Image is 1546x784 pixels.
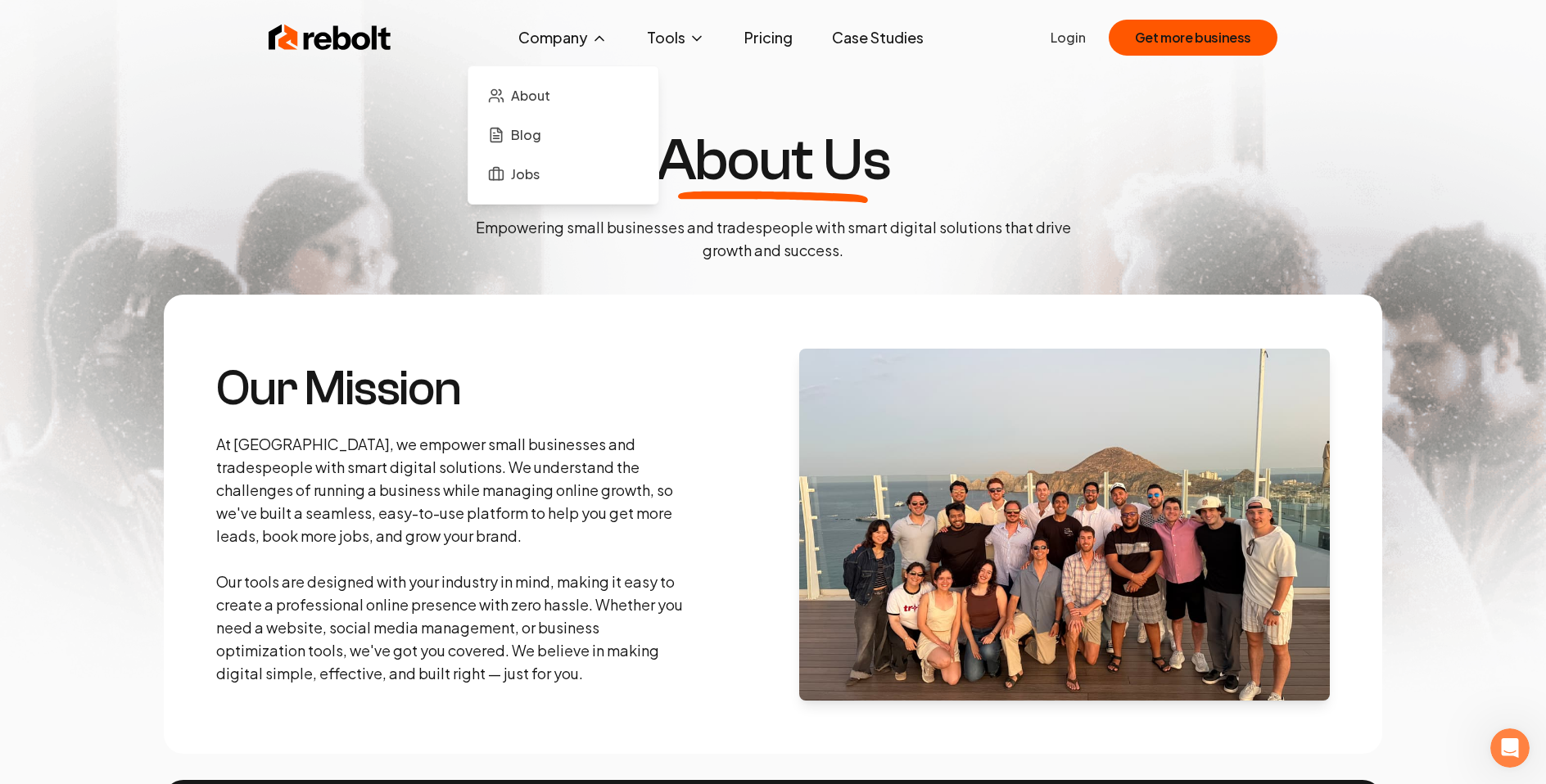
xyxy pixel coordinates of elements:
h1: About Us [656,131,890,190]
p: Empowering small businesses and tradespeople with smart digital solutions that drive growth and s... [462,216,1084,262]
a: Case Studies [819,21,937,54]
iframe: Intercom live chat [1490,728,1530,768]
button: Tools [634,21,718,54]
span: About [511,86,550,106]
img: About [799,349,1330,701]
p: At [GEOGRAPHIC_DATA], we empower small businesses and tradespeople with smart digital solutions. ... [216,433,688,685]
a: Blog [481,119,645,151]
a: Jobs [481,158,645,191]
span: Blog [511,125,541,145]
span: Jobs [511,164,540,184]
button: Get more business [1109,20,1277,56]
a: Pricing [731,21,806,54]
h3: Our Mission [216,364,688,413]
a: About [481,79,645,112]
button: Company [505,21,621,54]
a: Login [1051,28,1086,47]
img: Rebolt Logo [269,21,391,54]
